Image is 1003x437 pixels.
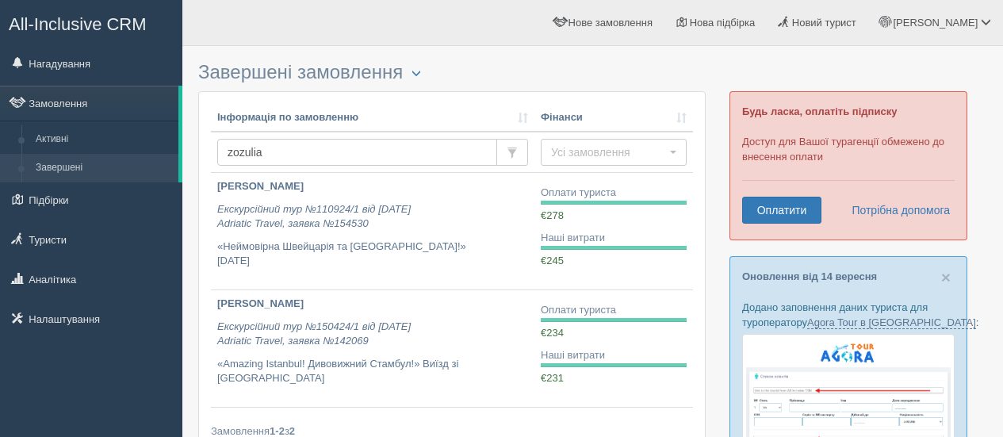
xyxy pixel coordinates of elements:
div: Оплати туриста [541,303,687,318]
div: Оплати туриста [541,186,687,201]
a: [PERSON_NAME] Екскурсійний тур №110924/1 від [DATE]Adriatic Travel, заявка №154530 «Неймовірна Шв... [211,173,534,289]
a: Завершені [29,154,178,182]
a: Потрібна допомога [841,197,951,224]
p: «Amazing Istanbul! Дивовижний Стамбул!» Виїзд зі [GEOGRAPHIC_DATA] [217,357,528,386]
span: Новий турист [792,17,856,29]
div: Наші витрати [541,348,687,363]
a: Інформація по замовленню [217,110,528,125]
h3: Завершені замовлення [198,62,706,83]
p: Додано заповнення даних туриста для туроператору : [742,300,955,330]
span: €231 [541,372,564,384]
div: Доступ для Вашої турагенції обмежено до внесення оплати [729,91,967,240]
div: Наші витрати [541,231,687,246]
a: All-Inclusive CRM [1,1,182,44]
a: Активні [29,125,178,154]
button: Усі замовлення [541,139,687,166]
span: €278 [541,209,564,221]
a: Оплатити [742,197,821,224]
span: [PERSON_NAME] [893,17,978,29]
i: Екскурсійний тур №150424/1 від [DATE] Adriatic Travel, заявка №142069 [217,320,411,347]
i: Екскурсійний тур №110924/1 від [DATE] Adriatic Travel, заявка №154530 [217,203,411,230]
span: Нова підбірка [690,17,756,29]
a: Оновлення від 14 вересня [742,270,877,282]
b: 1-2 [270,425,285,437]
p: «Неймовірна Швейцарія та [GEOGRAPHIC_DATA]!» [DATE] [217,240,528,269]
span: €245 [541,255,564,266]
b: Будь ласка, оплатіть підписку [742,105,897,117]
b: 2 [289,425,295,437]
span: €234 [541,327,564,339]
b: [PERSON_NAME] [217,297,304,309]
a: Agora Tour в [GEOGRAPHIC_DATA] [807,316,976,329]
span: Нове замовлення [568,17,653,29]
input: Пошук за номером замовлення, ПІБ або паспортом туриста [217,139,497,166]
a: Фінанси [541,110,687,125]
span: Усі замовлення [551,144,666,160]
span: × [941,268,951,286]
button: Close [941,269,951,286]
span: All-Inclusive CRM [9,14,147,34]
b: [PERSON_NAME] [217,180,304,192]
a: [PERSON_NAME] Екскурсійний тур №150424/1 від [DATE]Adriatic Travel, заявка №142069 «Amazing Istan... [211,290,534,407]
